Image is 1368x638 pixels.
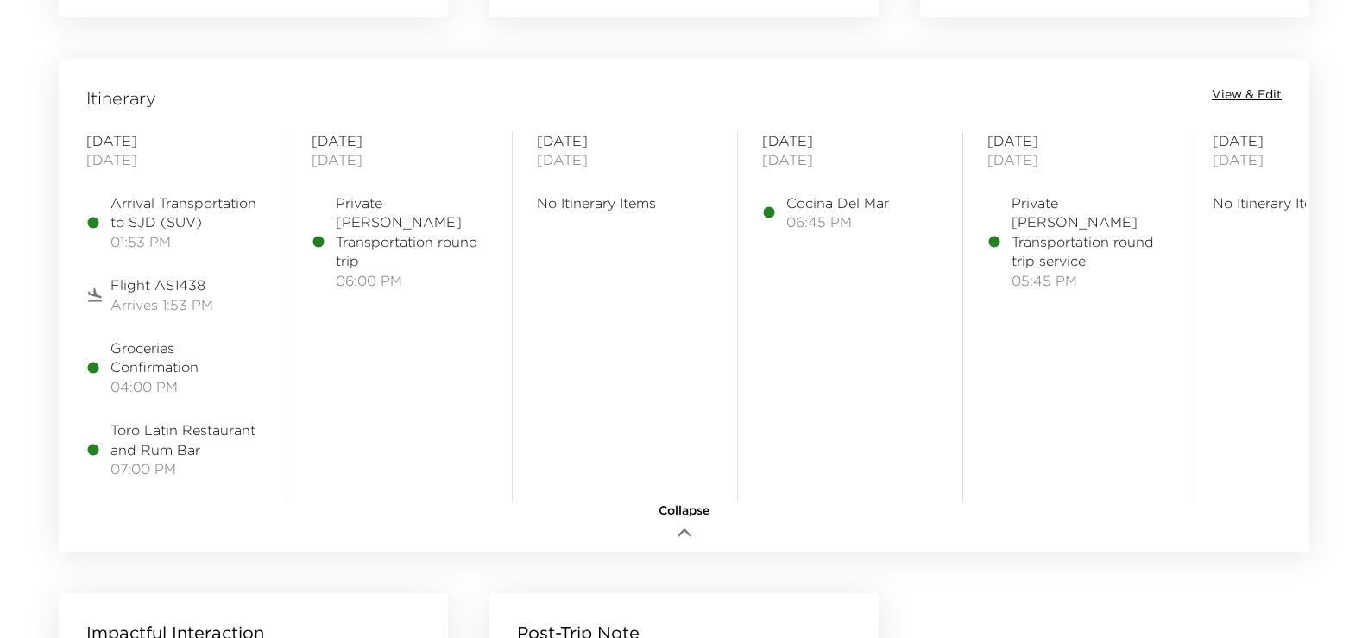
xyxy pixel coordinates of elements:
[312,150,488,169] span: [DATE]
[110,420,262,459] span: Toro Latin Restaurant and Rum Bar
[987,131,1163,150] span: [DATE]
[987,150,1163,169] span: [DATE]
[537,150,713,169] span: [DATE]
[537,193,713,212] span: No Itinerary Items
[786,212,889,231] span: 06:45 PM
[786,193,889,212] span: Cocina Del Mar
[762,150,938,169] span: [DATE]
[86,131,262,150] span: [DATE]
[1012,271,1163,290] span: 05:45 PM
[110,377,262,396] span: 04:00 PM
[641,502,728,543] button: Collapse
[659,502,709,520] span: Collapse
[110,459,262,478] span: 07:00 PM
[110,295,213,314] span: Arrives 1:53 PM
[1012,193,1163,271] span: Private [PERSON_NAME] Transportation round trip service
[1212,86,1282,104] button: View & Edit
[110,193,262,232] span: Arrival Transportation to SJD (SUV)
[86,86,156,111] span: Itinerary
[110,338,262,377] span: Groceries Confirmation
[110,232,262,251] span: 01:53 PM
[762,131,938,150] span: [DATE]
[110,275,213,294] span: Flight AS1438
[336,193,488,271] span: Private [PERSON_NAME] Transportation round trip
[336,271,488,290] span: 06:00 PM
[312,131,488,150] span: [DATE]
[86,150,262,169] span: [DATE]
[537,131,713,150] span: [DATE]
